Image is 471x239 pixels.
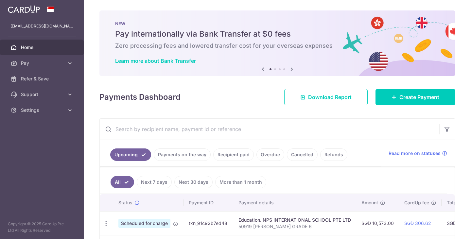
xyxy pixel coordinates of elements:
[361,199,378,206] span: Amount
[111,176,134,188] a: All
[100,119,439,140] input: Search by recipient name, payment id or reference
[21,60,64,66] span: Pay
[115,21,440,26] p: NEW
[118,199,132,206] span: Status
[10,23,73,29] p: [EMAIL_ADDRESS][DOMAIN_NAME]
[399,93,439,101] span: Create Payment
[174,176,213,188] a: Next 30 days
[110,148,151,161] a: Upcoming
[21,107,64,113] span: Settings
[308,93,352,101] span: Download Report
[183,211,233,235] td: txn_91c92b7ed48
[8,5,40,13] img: CardUp
[284,89,368,105] a: Download Report
[404,199,429,206] span: CardUp fee
[21,91,64,98] span: Support
[375,89,455,105] a: Create Payment
[404,220,431,226] a: SGD 306.62
[215,176,266,188] a: More than 1 month
[21,44,64,51] span: Home
[115,29,440,39] h5: Pay internationally via Bank Transfer at $0 fees
[238,223,351,230] p: 50919 [PERSON_NAME] GRADE 6
[389,150,447,157] a: Read more on statuses
[447,199,468,206] span: Total amt.
[118,219,170,228] span: Scheduled for charge
[287,148,318,161] a: Cancelled
[137,176,172,188] a: Next 7 days
[389,150,441,157] span: Read more on statuses
[115,58,196,64] a: Learn more about Bank Transfer
[238,217,351,223] div: Education. NPS INTERNATIONAL SCHOOL PTE LTD
[21,76,64,82] span: Refer & Save
[213,148,254,161] a: Recipient paid
[256,148,284,161] a: Overdue
[115,42,440,50] h6: Zero processing fees and lowered transfer cost for your overseas expenses
[99,10,455,76] img: Bank transfer banner
[356,211,399,235] td: SGD 10,573.00
[183,194,233,211] th: Payment ID
[320,148,347,161] a: Refunds
[233,194,356,211] th: Payment details
[154,148,211,161] a: Payments on the way
[99,91,181,103] h4: Payments Dashboard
